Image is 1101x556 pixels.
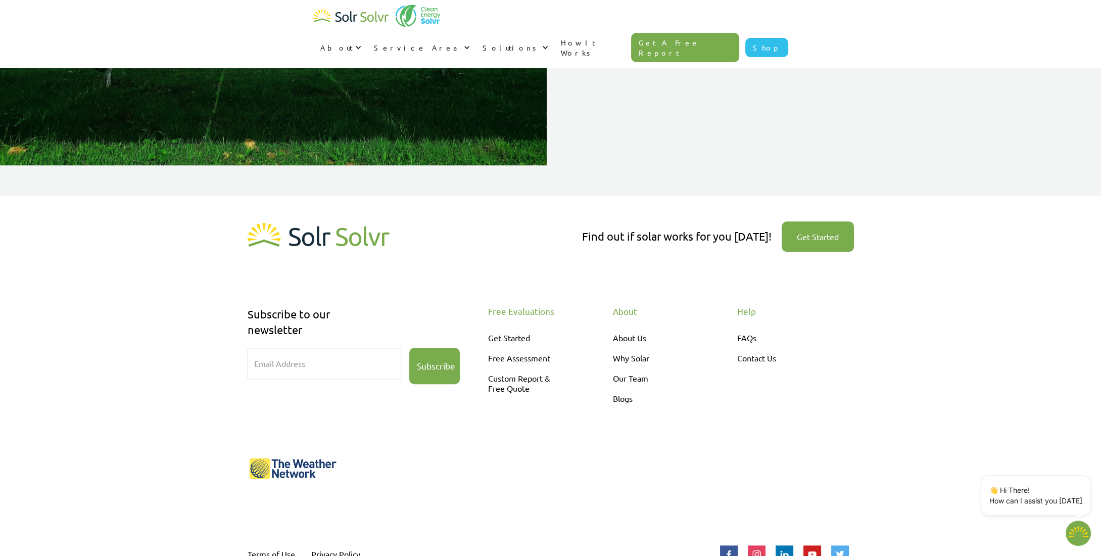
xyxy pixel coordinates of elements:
[488,328,574,348] a: Get Started
[248,306,450,338] div: Subscribe to our newsletter
[745,38,788,57] a: Shop
[631,33,739,62] a: Get A Free Report
[488,368,574,398] a: Custom Report &Free Quote
[613,368,699,388] a: Our Team
[248,348,401,379] input: Email Address
[554,27,632,68] a: How It Works
[782,221,854,252] a: Get Started
[737,306,833,316] div: Help
[1066,521,1091,546] img: 1702586718.png
[475,32,554,63] div: Solutions
[367,32,475,63] div: Service Area
[582,228,772,244] div: Find out if solar works for you [DATE]!
[1066,521,1091,546] button: Open chatbot widget
[488,348,574,368] a: Free Assessment
[737,348,823,368] a: Contact Us
[409,348,460,384] input: Subscribe
[248,392,401,432] iframe: reCAPTCHA
[374,42,461,53] div: Service Area
[488,306,584,316] div: Free Evaluations
[313,32,367,63] div: About
[613,388,699,408] a: Blogs
[737,328,823,348] a: FAQs
[613,306,709,316] div: About
[989,485,1082,506] p: 👋 Hi There! How can I assist you [DATE]
[248,348,460,436] form: Email Form
[613,328,699,348] a: About Us
[483,42,540,53] div: Solutions
[613,348,699,368] a: Why Solar
[320,42,353,53] div: About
